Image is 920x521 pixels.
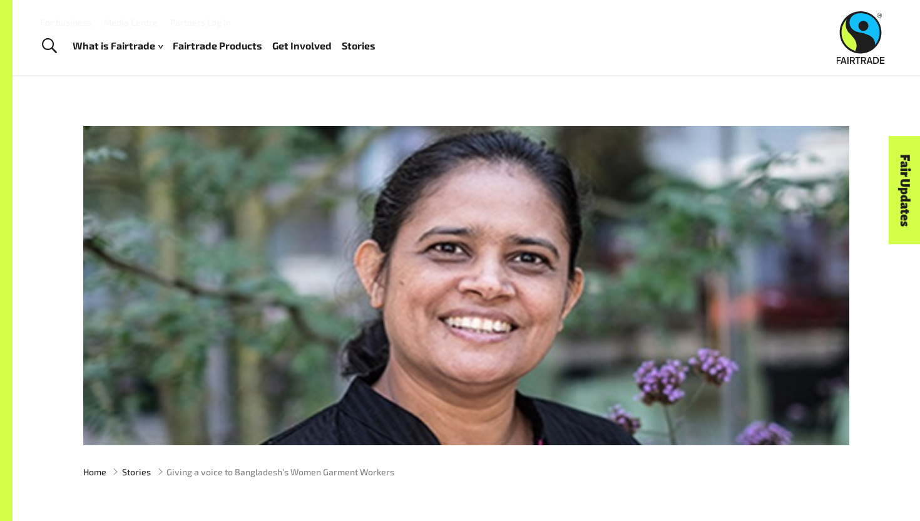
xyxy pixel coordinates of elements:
[272,37,332,55] a: Get Involved
[342,37,376,55] a: Stories
[104,17,158,28] a: Media Centre
[34,31,64,62] a: Toggle Search
[170,17,231,28] a: Partners Log In
[166,465,394,478] span: Giving a voice to Bangladesh’s Women Garment Workers
[173,37,262,55] a: Fairtrade Products
[122,465,151,478] a: Stories
[83,465,106,478] a: Home
[73,37,163,55] a: What is Fairtrade
[837,11,885,64] img: Fairtrade Australia New Zealand logo
[40,17,91,28] a: For business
